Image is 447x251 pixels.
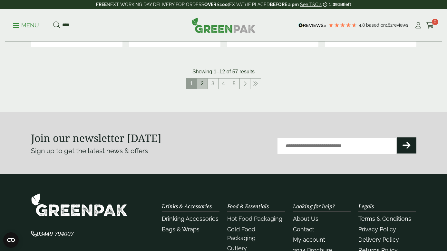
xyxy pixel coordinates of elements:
[358,226,396,233] a: Privacy Policy
[31,231,74,237] a: 03449 794007
[31,193,128,217] img: GreenPak Supplies
[208,79,218,89] a: 3
[293,236,325,243] a: My account
[329,2,344,7] span: 1:39:58
[366,23,386,28] span: Based on
[187,79,197,89] span: 1
[13,22,39,28] a: Menu
[426,22,434,29] i: Cart
[219,79,229,89] a: 4
[192,68,255,76] p: Showing 1–12 of 57 results
[298,23,326,28] img: REVIEWS.io
[414,22,422,29] i: My Account
[96,2,107,7] strong: FREE
[229,79,239,89] a: 5
[293,226,314,233] a: Contact
[162,226,199,233] a: Bags & Wraps
[31,131,161,145] strong: Join our newsletter [DATE]
[358,215,411,222] a: Terms & Conditions
[270,2,299,7] strong: BEFORE 2 pm
[432,19,438,25] span: 0
[300,2,322,7] a: See T&C's
[359,23,366,28] span: 4.8
[197,79,208,89] a: 2
[13,22,39,29] p: Menu
[204,2,228,7] strong: OVER £100
[344,2,351,7] span: left
[293,215,318,222] a: About Us
[162,215,219,222] a: Drinking Accessories
[426,21,434,30] a: 0
[386,23,393,28] span: 182
[227,215,282,222] a: Hot Food Packaging
[31,146,204,156] p: Sign up to get the latest news & offers
[31,230,74,237] span: 03449 794007
[358,236,399,243] a: Delivery Policy
[227,226,256,241] a: Cold Food Packaging
[192,17,256,33] img: GreenPak Supplies
[393,23,408,28] span: reviews
[328,22,357,28] div: 4.79 Stars
[3,232,19,248] button: Open CMP widget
